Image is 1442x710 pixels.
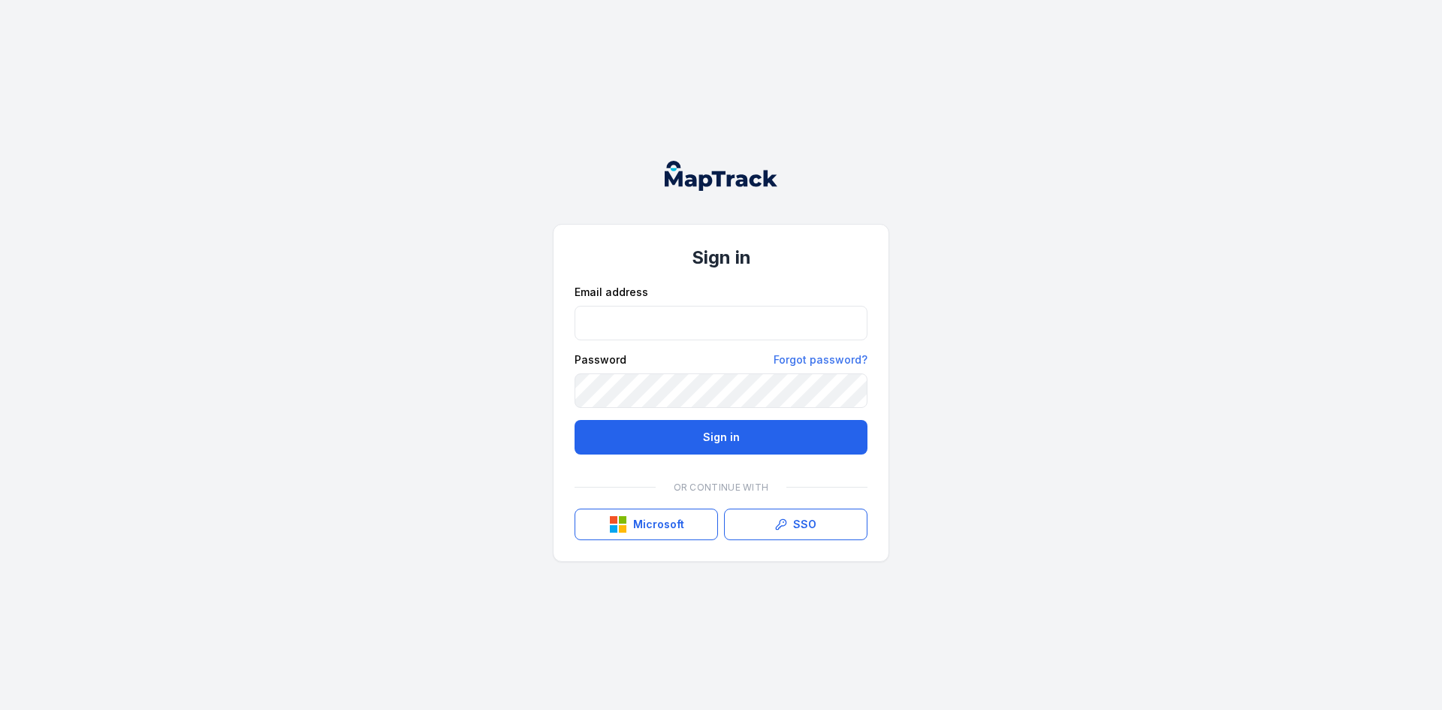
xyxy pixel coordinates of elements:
a: SSO [724,509,867,540]
div: Or continue with [575,473,867,503]
button: Microsoft [575,509,718,540]
label: Password [575,352,626,367]
a: Forgot password? [774,352,867,367]
h1: Sign in [575,246,867,270]
label: Email address [575,285,648,300]
nav: Global [641,161,801,191]
button: Sign in [575,420,867,455]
